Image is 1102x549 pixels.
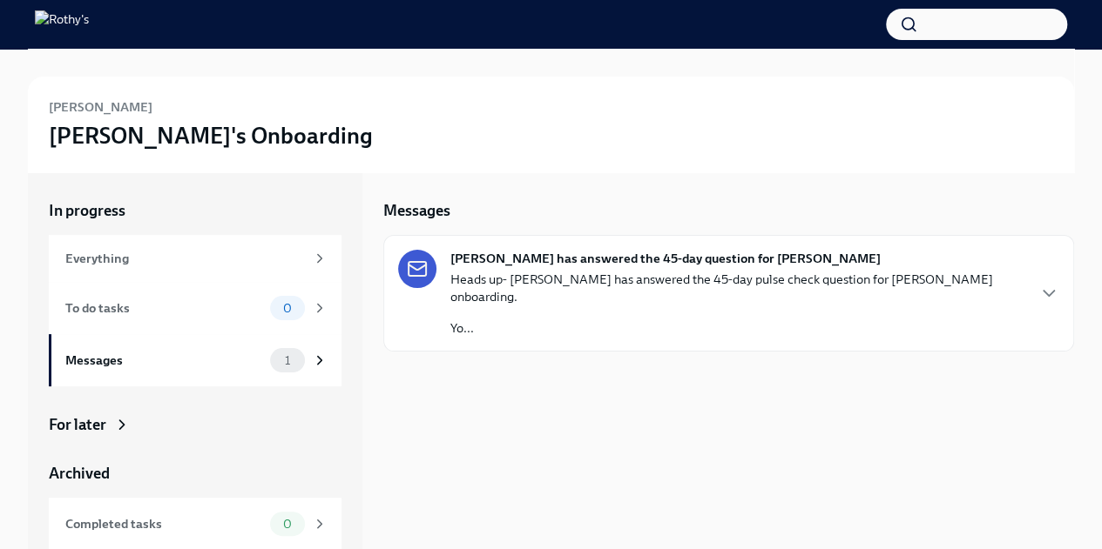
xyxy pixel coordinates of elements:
span: 1 [274,354,301,367]
h6: [PERSON_NAME] [49,97,152,117]
a: For later [49,414,341,435]
strong: [PERSON_NAME] has answered the 45-day question for [PERSON_NAME] [450,250,881,267]
div: Everything [65,249,305,268]
h5: Messages [383,200,450,221]
span: 0 [273,302,302,315]
div: To do tasks [65,298,263,318]
p: Yo... [450,319,1024,337]
div: For later [49,414,106,435]
div: Messages [65,351,263,370]
img: Rothy's [35,10,89,38]
p: Heads up- [PERSON_NAME] has answered the 45-day pulse check question for [PERSON_NAME] onboarding. [450,271,1024,305]
a: Messages1 [49,334,341,386]
span: 0 [273,518,302,531]
a: In progress [49,200,341,221]
a: Everything [49,235,341,282]
a: To do tasks0 [49,282,341,334]
h3: [PERSON_NAME]'s Onboarding [49,120,373,151]
div: Completed tasks [65,514,263,533]
a: Archived [49,463,341,484]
